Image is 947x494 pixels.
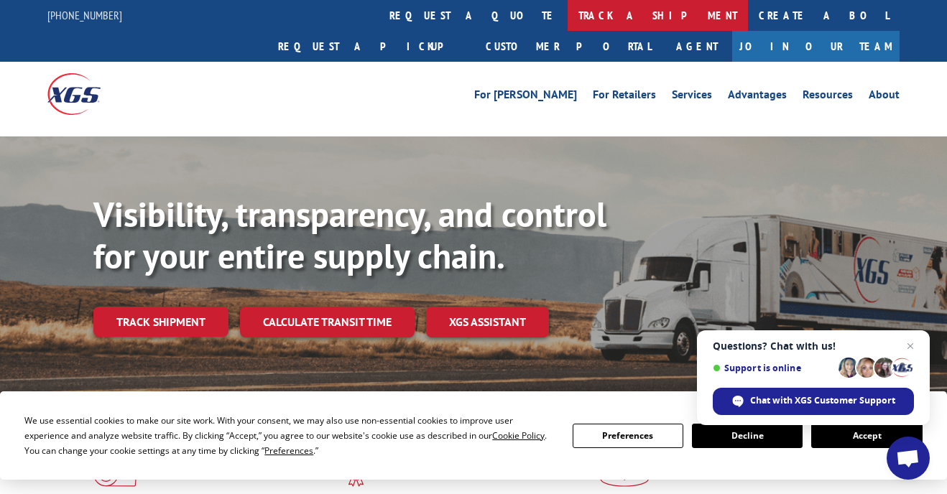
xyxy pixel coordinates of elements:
a: Services [672,89,712,105]
a: Agent [662,31,732,62]
button: Decline [692,424,803,448]
button: Preferences [573,424,683,448]
div: We use essential cookies to make our site work. With your consent, we may also use non-essential ... [24,413,555,458]
a: For Retailers [593,89,656,105]
a: Open chat [887,437,930,480]
a: For [PERSON_NAME] [474,89,577,105]
a: About [869,89,900,105]
a: Advantages [728,89,787,105]
a: Calculate transit time [240,307,415,337]
a: Customer Portal [475,31,662,62]
a: Resources [803,89,853,105]
span: Preferences [264,444,313,457]
span: Chat with XGS Customer Support [750,394,895,407]
span: Support is online [713,363,833,373]
a: Join Our Team [732,31,900,62]
span: Chat with XGS Customer Support [713,388,914,415]
a: [PHONE_NUMBER] [47,8,122,22]
a: Request a pickup [267,31,475,62]
span: Cookie Policy [492,429,545,442]
b: Visibility, transparency, and control for your entire supply chain. [93,192,606,278]
button: Accept [811,424,922,448]
span: Questions? Chat with us! [713,340,914,352]
a: Track shipment [93,307,228,337]
a: XGS ASSISTANT [426,307,549,337]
